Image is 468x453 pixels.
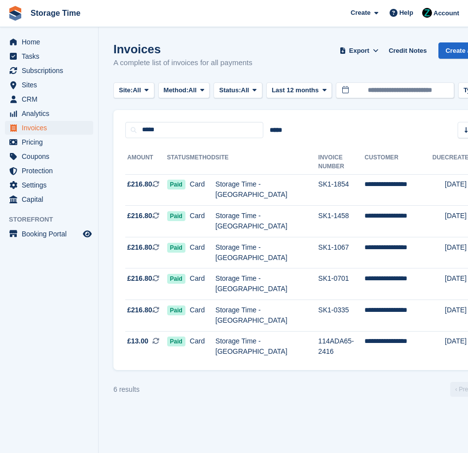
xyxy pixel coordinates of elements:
[164,85,189,95] span: Method:
[167,211,185,221] span: Paid
[318,300,364,332] td: SK1-0335
[216,331,319,362] td: Storage Time - [GEOGRAPHIC_DATA]
[5,192,93,206] a: menu
[5,135,93,149] a: menu
[167,305,185,315] span: Paid
[337,42,381,59] button: Export
[216,174,319,206] td: Storage Time - [GEOGRAPHIC_DATA]
[219,85,241,95] span: Status:
[133,85,141,95] span: All
[22,192,81,206] span: Capital
[22,92,81,106] span: CRM
[167,337,185,346] span: Paid
[22,107,81,120] span: Analytics
[5,78,93,92] a: menu
[216,268,319,300] td: Storage Time - [GEOGRAPHIC_DATA]
[216,206,319,237] td: Storage Time - [GEOGRAPHIC_DATA]
[127,179,152,189] span: £216.80
[266,82,332,99] button: Last 12 months
[81,228,93,240] a: Preview store
[113,42,252,56] h1: Invoices
[22,78,81,92] span: Sites
[22,150,81,163] span: Coupons
[318,237,364,268] td: SK1-1067
[125,150,167,175] th: Amount
[188,85,197,95] span: All
[167,180,185,189] span: Paid
[22,227,81,241] span: Booking Portal
[5,64,93,77] a: menu
[216,237,319,268] td: Storage Time - [GEOGRAPHIC_DATA]
[5,178,93,192] a: menu
[190,150,216,175] th: Method
[5,121,93,135] a: menu
[167,150,190,175] th: Status
[216,300,319,332] td: Storage Time - [GEOGRAPHIC_DATA]
[190,174,216,206] td: Card
[190,300,216,332] td: Card
[127,336,148,346] span: £13.00
[5,150,93,163] a: menu
[190,331,216,362] td: Card
[167,243,185,253] span: Paid
[22,64,81,77] span: Subscriptions
[127,273,152,284] span: £216.80
[272,85,319,95] span: Last 12 months
[214,82,262,99] button: Status: All
[385,42,431,59] a: Credit Notes
[113,384,140,395] div: 6 results
[8,6,23,21] img: stora-icon-8386f47178a22dfd0bd8f6a31ec36ba5ce8667c1dd55bd0f319d3a0aa187defe.svg
[119,85,133,95] span: Site:
[9,215,98,225] span: Storefront
[5,164,93,178] a: menu
[318,268,364,300] td: SK1-0701
[22,135,81,149] span: Pricing
[22,164,81,178] span: Protection
[5,35,93,49] a: menu
[432,150,445,175] th: Due
[216,150,319,175] th: Site
[127,305,152,315] span: £216.80
[127,242,152,253] span: £216.80
[113,82,154,99] button: Site: All
[318,150,364,175] th: Invoice Number
[422,8,432,18] img: Zain Sarwar
[241,85,250,95] span: All
[364,150,432,175] th: Customer
[318,206,364,237] td: SK1-1458
[190,268,216,300] td: Card
[318,331,364,362] td: 114ADA65-2416
[27,5,84,21] a: Storage Time
[349,46,369,56] span: Export
[22,121,81,135] span: Invoices
[318,174,364,206] td: SK1-1854
[158,82,210,99] button: Method: All
[5,107,93,120] a: menu
[190,206,216,237] td: Card
[433,8,459,18] span: Account
[5,92,93,106] a: menu
[22,178,81,192] span: Settings
[22,49,81,63] span: Tasks
[5,227,93,241] a: menu
[167,274,185,284] span: Paid
[5,49,93,63] a: menu
[22,35,81,49] span: Home
[399,8,413,18] span: Help
[351,8,370,18] span: Create
[113,57,252,69] p: A complete list of invoices for all payments
[190,237,216,268] td: Card
[127,211,152,221] span: £216.80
